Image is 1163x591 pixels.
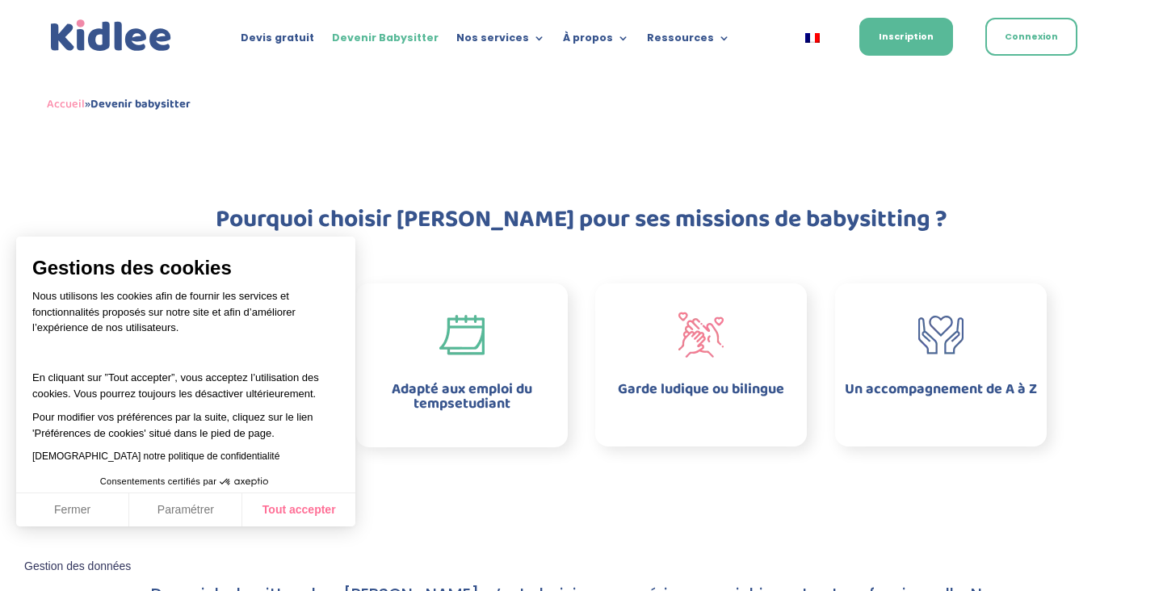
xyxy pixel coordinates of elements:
span: Consentements certifiés par [100,477,216,486]
svg: Axeptio [220,458,268,506]
h2: Pourquoi choisir [PERSON_NAME] pour ses missions de babysitting ? [145,207,1018,240]
a: [DEMOGRAPHIC_DATA] notre politique de confidentialité [32,451,279,462]
a: Ressources [647,32,730,50]
span: Un accompagnement de A à Z [845,378,1037,400]
p: En cliquant sur ”Tout accepter”, vous acceptez l’utilisation des cookies. Vous pourrez toujours l... [32,354,339,402]
a: À propos [563,32,629,50]
a: Accueil [47,94,85,114]
span: » [47,94,191,114]
span: Garde ludique ou bilingue [618,378,784,400]
a: Devis gratuit [241,32,314,50]
p: Pour modifier vos préférences par la suite, cliquez sur le lien 'Préférences de cookies' situé da... [32,409,339,441]
a: Nos services [456,32,545,50]
button: Fermer le widget sans consentement [15,550,141,584]
span: Gestion des données [24,560,131,574]
img: Français [805,33,820,43]
a: Inscription [859,18,953,56]
button: Fermer [16,493,129,527]
button: Tout accepter [242,493,355,527]
strong: Devenir babysitter [90,94,191,114]
p: Nous utilisons les cookies afin de fournir les services et fonctionnalités proposés sur notre sit... [32,288,339,346]
button: Paramétrer [129,493,242,527]
button: Consentements certifiés par [92,472,279,492]
span: Gestions des cookies [32,256,339,280]
a: Devenir Babysitter [332,32,439,50]
a: Connexion [985,18,1077,56]
img: logo_kidlee_bleu [47,16,175,56]
span: Adapté aux emploi du tempsetudiant [392,378,532,415]
a: Kidlee Logo [47,16,175,56]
